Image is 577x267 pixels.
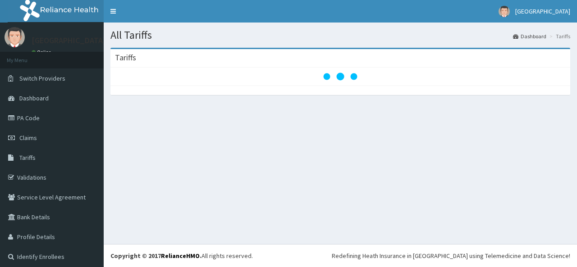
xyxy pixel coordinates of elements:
[515,7,570,15] span: [GEOGRAPHIC_DATA]
[110,29,570,41] h1: All Tariffs
[19,74,65,82] span: Switch Providers
[115,54,136,62] h3: Tariffs
[5,27,25,47] img: User Image
[513,32,546,40] a: Dashboard
[19,154,36,162] span: Tariffs
[547,32,570,40] li: Tariffs
[499,6,510,17] img: User Image
[110,252,201,260] strong: Copyright © 2017 .
[161,252,200,260] a: RelianceHMO
[322,59,358,95] svg: audio-loading
[104,244,577,267] footer: All rights reserved.
[32,49,53,55] a: Online
[332,251,570,260] div: Redefining Heath Insurance in [GEOGRAPHIC_DATA] using Telemedicine and Data Science!
[19,134,37,142] span: Claims
[32,36,106,45] p: [GEOGRAPHIC_DATA]
[19,94,49,102] span: Dashboard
